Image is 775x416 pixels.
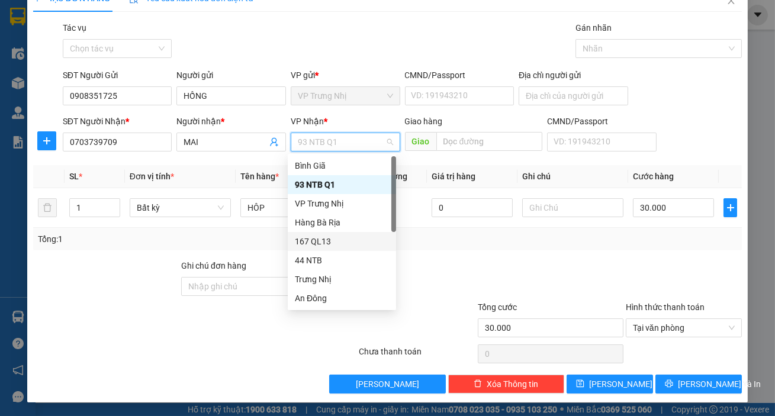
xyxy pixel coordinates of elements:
div: Địa chỉ người gửi [519,69,628,82]
span: environment [82,66,90,74]
span: Bất kỳ [137,199,224,217]
span: [PERSON_NAME] [356,378,419,391]
div: 167 QL13 [295,235,389,248]
span: VP Nhận [291,117,324,126]
input: VD: Bàn, Ghế [240,198,342,217]
div: Bình Giã [288,156,396,175]
span: Giá trị hàng [432,172,475,181]
button: delete [38,198,57,217]
span: SL [69,172,79,181]
label: Ghi chú đơn hàng [181,261,246,270]
span: [PERSON_NAME] và In [678,378,761,391]
label: Tác vụ [63,23,86,33]
div: SĐT Người Nhận [63,115,172,128]
div: Tổng: 1 [38,233,300,246]
button: deleteXóa Thông tin [448,375,564,394]
span: save [576,379,584,389]
div: Bình Giã [295,159,389,172]
li: VP 93 NTB Q1 [82,50,157,63]
div: 93 NTB Q1 [288,175,396,194]
div: 44 NTB [295,254,389,267]
div: An Đông [295,292,389,305]
div: An Đông [288,289,396,308]
button: plus [37,131,56,150]
span: Tổng cước [478,302,517,312]
input: Dọc đường [436,132,543,151]
b: [STREET_ADDRESS][PERSON_NAME][PERSON_NAME] [6,78,80,114]
button: [PERSON_NAME] [329,375,445,394]
span: plus [38,136,56,146]
span: plus [724,203,737,212]
div: CMND/Passport [405,69,514,82]
span: [PERSON_NAME] [589,378,652,391]
div: VP gửi [291,69,400,82]
label: Gán nhãn [575,23,612,33]
div: VP Trưng Nhị [295,197,389,210]
div: VP Trưng Nhị [288,194,396,213]
div: SĐT Người Gửi [63,69,172,82]
div: Trưng Nhị [295,273,389,286]
span: printer [665,379,673,389]
img: logo.jpg [6,6,47,47]
div: Người nhận [176,115,286,128]
span: VP Trưng Nhị [298,87,393,105]
span: Tại văn phòng [633,319,735,337]
span: Giao [405,132,436,151]
span: environment [6,66,14,74]
span: 93 NTB Q1 [298,133,393,151]
div: 44 NTB [288,251,396,270]
button: save[PERSON_NAME] [567,375,653,394]
button: printer[PERSON_NAME] và In [655,375,742,394]
div: 167 QL13 [288,232,396,251]
label: Hình thức thanh toán [626,302,705,312]
span: user-add [269,137,279,147]
div: 93 NTB Q1 [295,178,389,191]
input: Địa chỉ của người gửi [519,86,628,105]
span: Giao hàng [405,117,443,126]
input: 0 [432,198,513,217]
span: Tên hàng [240,172,279,181]
li: VP VP Trưng Nhị [6,50,82,63]
div: Chưa thanh toán [358,345,476,366]
button: plus [723,198,737,217]
div: Trưng Nhị [288,270,396,289]
span: Xóa Thông tin [487,378,538,391]
input: Ghi Chú [522,198,623,217]
div: Hàng Bà Rịa [295,216,389,229]
input: Ghi chú đơn hàng [181,277,327,296]
th: Ghi chú [517,165,628,188]
div: CMND/Passport [547,115,657,128]
span: delete [474,379,482,389]
div: Hàng Bà Rịa [288,213,396,232]
span: Cước hàng [633,172,674,181]
span: Đơn vị tính [130,172,174,181]
li: Hoa Mai [6,6,172,28]
div: Người gửi [176,69,286,82]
